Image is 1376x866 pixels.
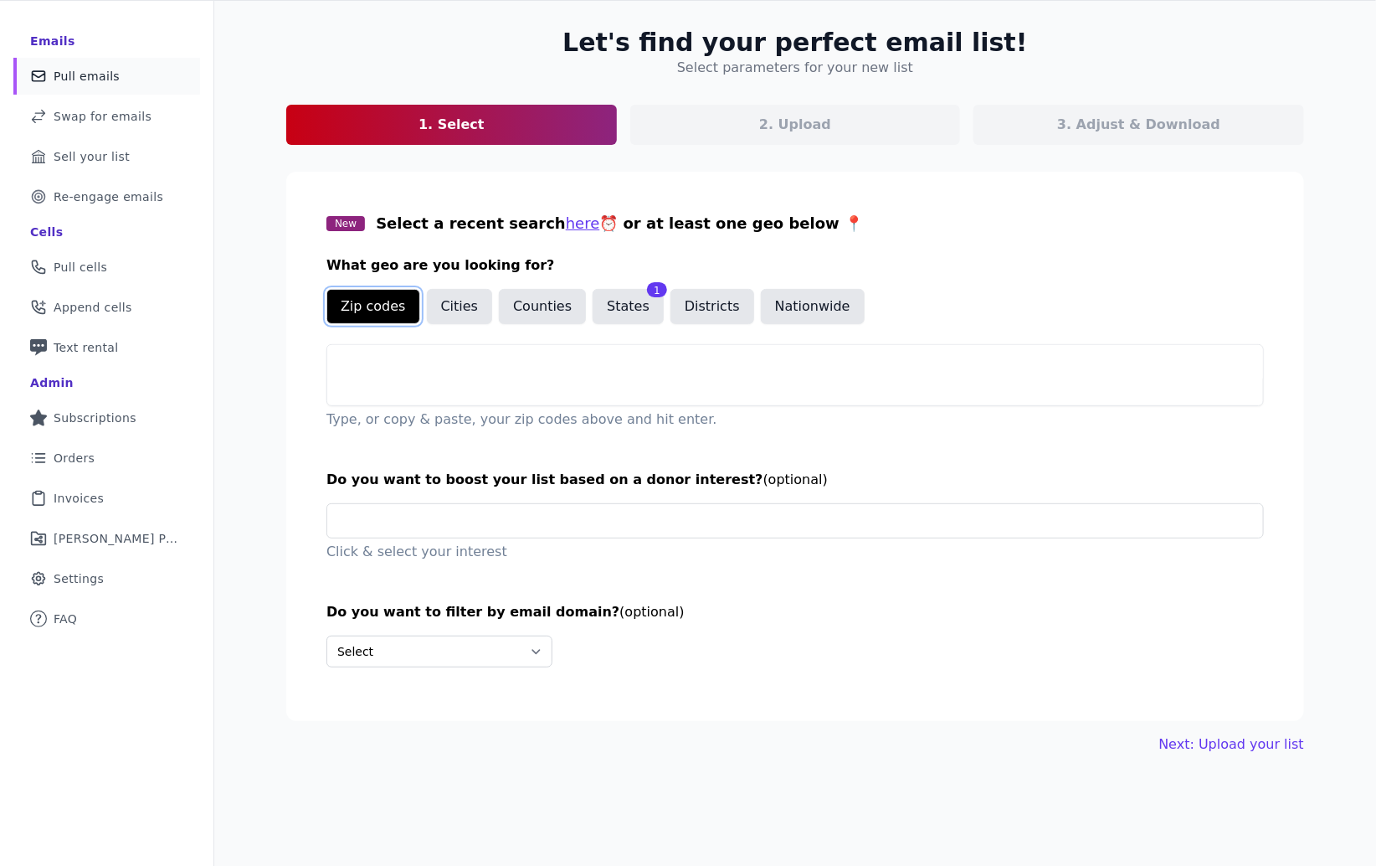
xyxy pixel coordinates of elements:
[30,33,75,49] div: Emails
[326,604,619,620] span: Do you want to filter by email domain?
[13,98,200,135] a: Swap for emails
[376,214,863,232] span: Select a recent search ⏰ or at least one geo below 📍
[418,115,485,135] p: 1. Select
[326,289,420,324] button: Zip codes
[761,289,865,324] button: Nationwide
[13,601,200,637] a: FAQ
[54,410,136,426] span: Subscriptions
[54,570,104,587] span: Settings
[566,212,600,235] button: here
[677,58,913,78] h4: Select parameters for your new list
[13,520,200,557] a: [PERSON_NAME] Performance
[763,472,828,487] span: (optional)
[647,282,667,297] div: 1
[670,289,754,324] button: Districts
[54,490,104,507] span: Invoices
[54,68,120,85] span: Pull emails
[326,542,1264,562] p: Click & select your interest
[326,472,763,487] span: Do you want to boost your list based on a donor interest?
[13,329,200,366] a: Text rental
[13,289,200,326] a: Append cells
[326,410,1264,430] p: Type, or copy & paste, your zip codes above and hit enter.
[54,299,132,316] span: Append cells
[54,611,77,627] span: FAQ
[13,138,200,175] a: Sell your list
[13,440,200,477] a: Orders
[13,58,200,95] a: Pull emails
[562,28,1027,58] h2: Let's find your perfect email list!
[30,374,74,391] div: Admin
[30,224,63,240] div: Cells
[326,255,1264,276] h3: What geo are you looking for?
[499,289,586,324] button: Counties
[13,399,200,436] a: Subscriptions
[54,339,119,356] span: Text rental
[1159,735,1304,755] a: Next: Upload your list
[13,480,200,517] a: Invoices
[759,115,831,135] p: 2. Upload
[13,178,200,215] a: Re-engage emails
[326,216,365,231] span: New
[54,148,130,165] span: Sell your list
[13,560,200,597] a: Settings
[593,289,664,324] button: States
[54,450,95,467] span: Orders
[619,604,684,620] span: (optional)
[1057,115,1220,135] p: 3. Adjust & Download
[54,259,107,276] span: Pull cells
[54,530,180,547] span: [PERSON_NAME] Performance
[13,249,200,286] a: Pull cells
[54,108,151,125] span: Swap for emails
[54,188,163,205] span: Re-engage emails
[286,105,617,145] a: 1. Select
[427,289,493,324] button: Cities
